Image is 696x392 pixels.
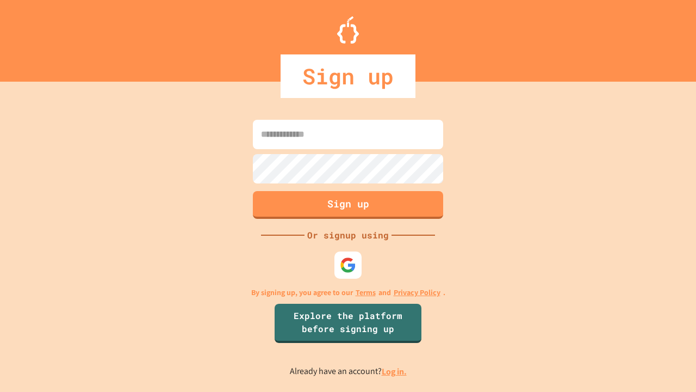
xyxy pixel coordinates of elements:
[251,287,445,298] p: By signing up, you agree to our and .
[275,304,421,343] a: Explore the platform before signing up
[382,366,407,377] a: Log in.
[356,287,376,298] a: Terms
[337,16,359,44] img: Logo.svg
[394,287,440,298] a: Privacy Policy
[253,191,443,219] button: Sign up
[340,257,356,273] img: google-icon.svg
[304,229,391,242] div: Or signup using
[281,54,415,98] div: Sign up
[290,365,407,378] p: Already have an account?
